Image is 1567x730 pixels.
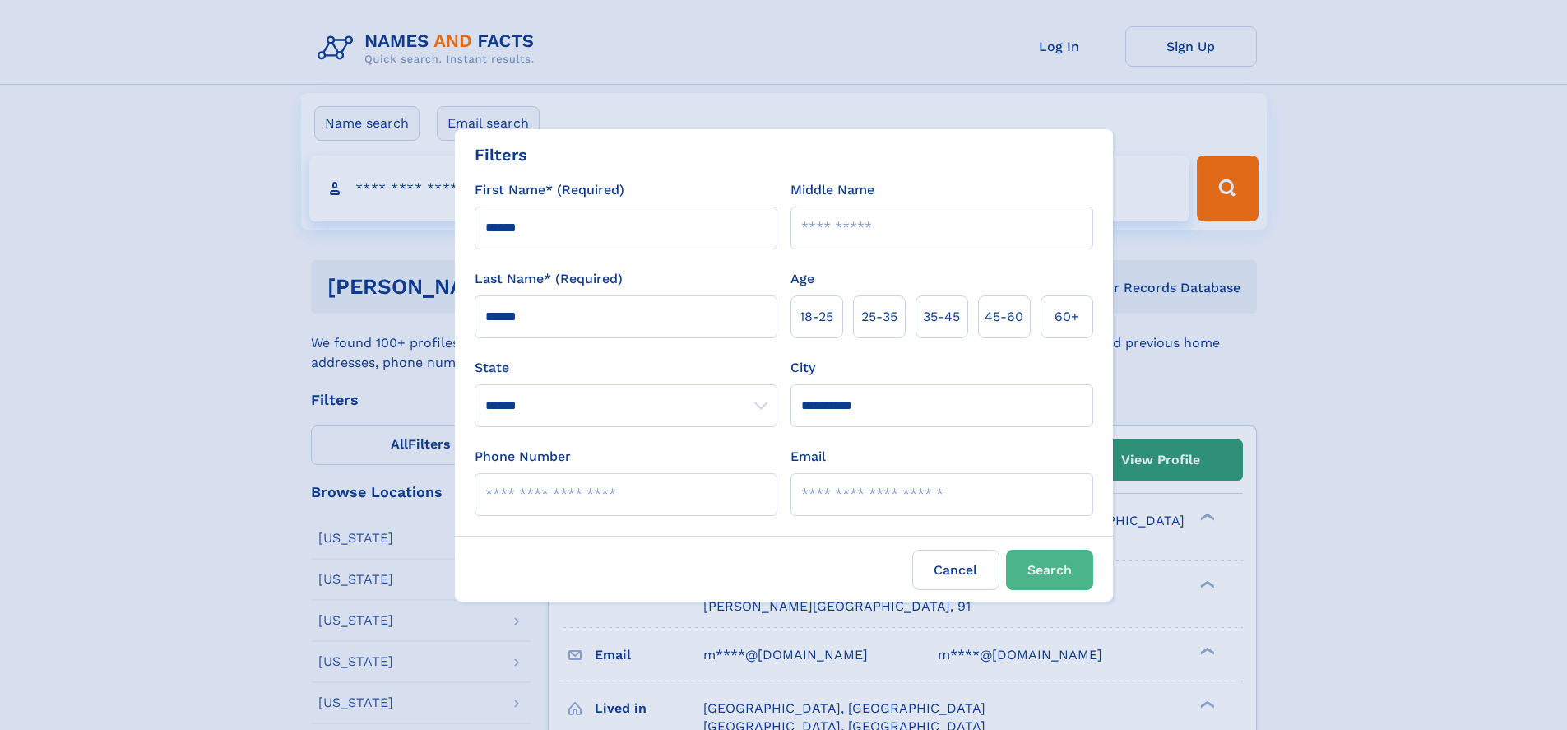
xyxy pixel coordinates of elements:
label: State [475,358,777,378]
span: 25‑35 [861,307,897,327]
label: City [790,358,815,378]
label: First Name* (Required) [475,180,624,200]
button: Search [1006,550,1093,590]
label: Email [790,447,826,467]
label: Last Name* (Required) [475,269,623,289]
span: 18‑25 [800,307,833,327]
span: 60+ [1055,307,1079,327]
div: Filters [475,142,527,167]
label: Age [790,269,814,289]
label: Middle Name [790,180,874,200]
label: Cancel [912,550,999,590]
span: 35‑45 [923,307,960,327]
label: Phone Number [475,447,571,467]
span: 45‑60 [985,307,1023,327]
